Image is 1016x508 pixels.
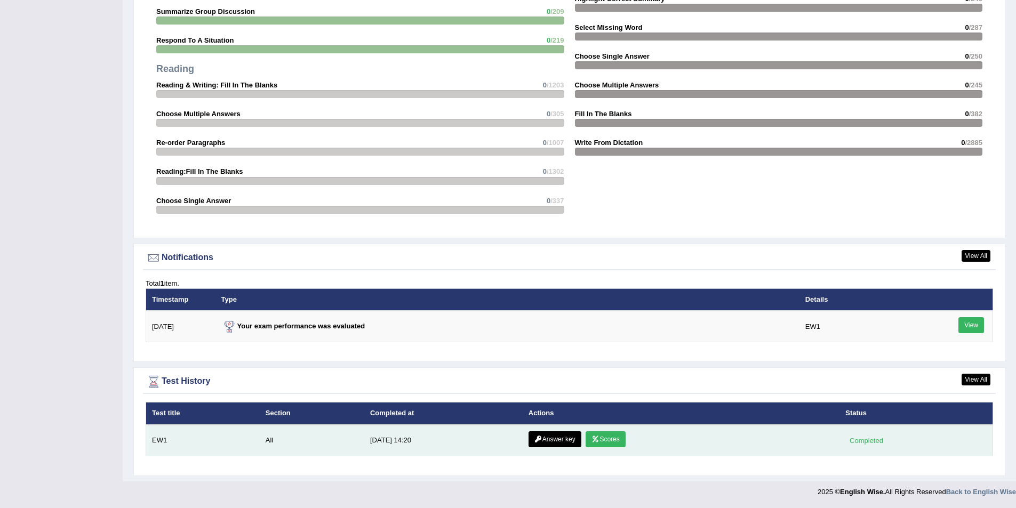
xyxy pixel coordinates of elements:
[146,402,260,425] th: Test title
[156,197,231,205] strong: Choose Single Answer
[965,52,969,60] span: 0
[547,81,564,89] span: /1203
[969,52,982,60] span: /250
[575,23,643,31] strong: Select Missing Word
[958,317,984,333] a: View
[543,167,547,175] span: 0
[965,81,969,89] span: 0
[799,288,929,311] th: Details
[146,288,215,311] th: Timestamp
[962,250,990,262] a: View All
[550,197,564,205] span: /337
[818,481,1016,497] div: 2025 © All Rights Reserved
[839,402,993,425] th: Status
[146,250,993,266] div: Notifications
[156,81,277,89] strong: Reading & Writing: Fill In The Blanks
[547,197,550,205] span: 0
[961,139,965,147] span: 0
[260,402,364,425] th: Section
[160,279,164,287] b: 1
[146,278,993,288] div: Total item.
[962,374,990,385] a: View All
[215,288,799,311] th: Type
[550,110,564,118] span: /305
[364,425,523,456] td: [DATE] 14:20
[575,52,650,60] strong: Choose Single Answer
[156,7,255,15] strong: Summarize Group Discussion
[543,81,547,89] span: 0
[965,110,969,118] span: 0
[969,23,982,31] span: /287
[946,488,1016,496] a: Back to English Wise
[965,23,969,31] span: 0
[156,36,234,44] strong: Respond To A Situation
[969,110,982,118] span: /382
[547,167,564,175] span: /1302
[575,139,643,147] strong: Write From Dictation
[845,435,887,446] div: Completed
[969,81,982,89] span: /245
[547,36,550,44] span: 0
[364,402,523,425] th: Completed at
[156,167,243,175] strong: Reading:Fill In The Blanks
[146,425,260,456] td: EW1
[799,311,929,342] td: EW1
[156,139,225,147] strong: Re-order Paragraphs
[529,431,581,447] a: Answer key
[221,322,365,330] strong: Your exam performance was evaluated
[965,139,982,147] span: /2885
[260,425,364,456] td: All
[547,110,550,118] span: 0
[840,488,885,496] strong: English Wise.
[146,311,215,342] td: [DATE]
[550,36,564,44] span: /219
[523,402,840,425] th: Actions
[547,139,564,147] span: /1007
[156,110,241,118] strong: Choose Multiple Answers
[156,63,194,74] strong: Reading
[146,374,993,390] div: Test History
[575,81,659,89] strong: Choose Multiple Answers
[543,139,547,147] span: 0
[547,7,550,15] span: 0
[575,110,632,118] strong: Fill In The Blanks
[550,7,564,15] span: /209
[586,431,625,447] a: Scores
